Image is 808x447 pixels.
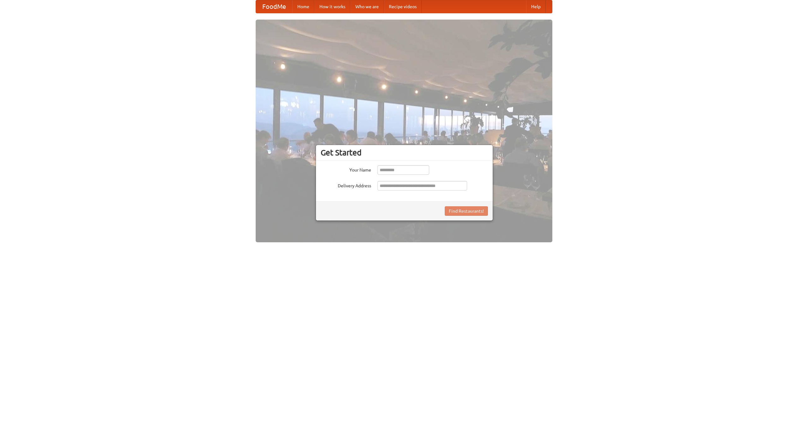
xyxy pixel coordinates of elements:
a: Recipe videos [384,0,422,13]
h3: Get Started [321,148,488,157]
label: Delivery Address [321,181,371,189]
a: Help [526,0,546,13]
a: FoodMe [256,0,292,13]
label: Your Name [321,165,371,173]
a: Home [292,0,314,13]
a: Who we are [350,0,384,13]
button: Find Restaurants! [445,206,488,216]
a: How it works [314,0,350,13]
